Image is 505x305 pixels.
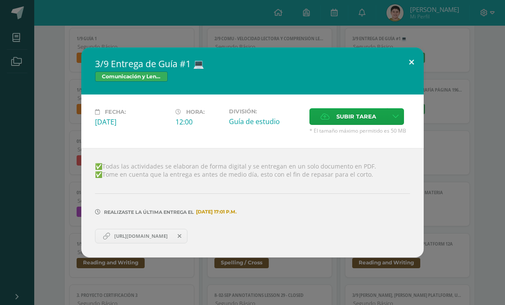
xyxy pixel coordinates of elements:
[81,148,424,257] div: ✅Todas las actividades se elaboran de forma digital y se entregan en un solo documento en PDF. ✅️...
[104,209,194,215] span: Realizaste la última entrega el
[105,109,126,115] span: Fecha:
[336,109,376,124] span: Subir tarea
[95,229,187,243] a: [URL][DOMAIN_NAME]
[309,127,410,134] span: * El tamaño máximo permitido es 50 MB
[175,117,222,127] div: 12:00
[172,231,187,241] span: Remover entrega
[229,108,303,115] label: División:
[95,58,410,70] h2: 3/9 Entrega de Guía #1 💻
[229,117,303,126] div: Guía de estudio
[95,117,169,127] div: [DATE]
[110,233,172,240] span: [URL][DOMAIN_NAME]
[95,71,168,82] span: Comunicación y Lenguaje
[186,109,205,115] span: Hora:
[399,47,424,77] button: Close (Esc)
